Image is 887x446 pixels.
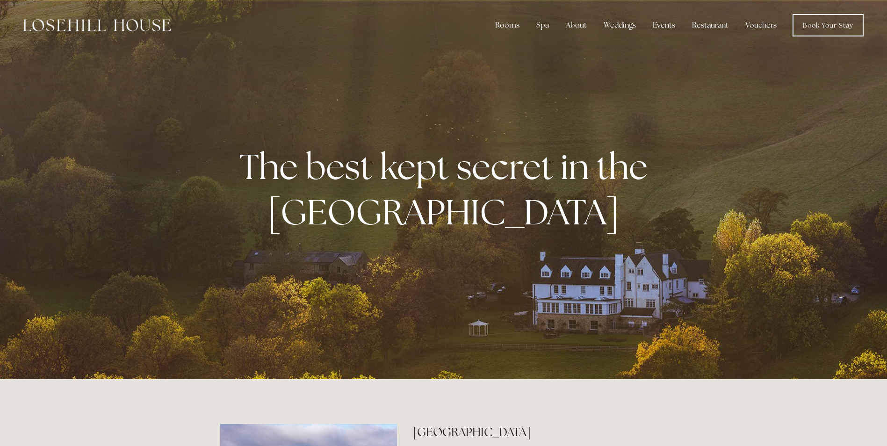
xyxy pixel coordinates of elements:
[413,424,667,440] h2: [GEOGRAPHIC_DATA]
[738,16,784,35] a: Vouchers
[23,19,171,31] img: Losehill House
[645,16,683,35] div: Events
[558,16,594,35] div: About
[596,16,643,35] div: Weddings
[488,16,527,35] div: Rooms
[793,14,864,36] a: Book Your Stay
[239,144,655,235] strong: The best kept secret in the [GEOGRAPHIC_DATA]
[529,16,556,35] div: Spa
[685,16,736,35] div: Restaurant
